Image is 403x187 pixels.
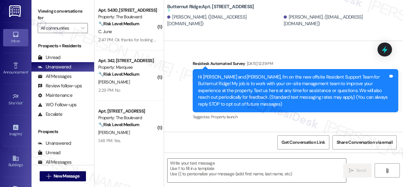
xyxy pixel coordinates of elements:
div: Unanswered [38,140,71,147]
div: Unread [38,54,60,61]
a: Inbox [3,29,28,46]
strong: 🔧 Risk Level: Medium [98,21,139,26]
a: Site Visit • [3,91,28,108]
button: New Message [40,171,86,181]
strong: 🔧 Risk Level: Medium [98,122,139,127]
div: All Messages [38,159,71,166]
div: WO Follow-ups [38,102,77,108]
span: Send [356,167,366,174]
button: Get Conversation Link [277,135,329,149]
div: Hi [PERSON_NAME] and [PERSON_NAME], I'm on the new offsite Resident Support Team for Butternut Ri... [198,74,388,108]
div: Tagged as: [193,112,398,121]
span: C. June [98,29,112,34]
div: Unanswered [38,64,71,70]
i:  [46,174,51,179]
div: Property: The Boulevard [98,114,156,121]
span: Share Conversation via email [337,139,393,146]
span: • [28,69,29,73]
div: Apt. [STREET_ADDRESS] [98,108,156,114]
div: Prospects [31,128,94,135]
div: Residesk Automated Survey [193,60,398,69]
a: Buildings [3,153,28,170]
span: [PERSON_NAME] [98,79,130,85]
i:  [81,26,84,31]
span: Get Conversation Link [281,139,325,146]
strong: 🔧 Risk Level: Medium [98,71,139,77]
div: All Messages [38,73,71,80]
i:  [385,168,389,173]
span: • [22,131,23,135]
div: [PERSON_NAME]. ([EMAIL_ADDRESS][DOMAIN_NAME]) [167,14,282,27]
span: [PERSON_NAME] [98,130,130,135]
div: 2:47 PM: Ok thanks for looking into this again [98,37,179,43]
i:  [349,168,354,173]
div: 2:29 PM: No [98,87,120,93]
div: Apt. 5430, [STREET_ADDRESS] [98,7,156,14]
input: All communities [41,23,78,33]
img: ResiDesk Logo [9,5,22,17]
div: Escalate [38,111,62,118]
span: • [23,100,24,104]
button: Send [343,163,372,178]
label: Viewing conversations for [38,6,88,23]
div: Unread [38,149,60,156]
span: Property launch [211,114,237,120]
a: Insights • [3,122,28,139]
div: Prospects + Residents [31,43,94,49]
b: Butternut Ridge: Apt. [STREET_ADDRESS] [167,3,254,14]
div: [PERSON_NAME]. ([EMAIL_ADDRESS][DOMAIN_NAME]) [284,14,399,27]
div: 1:48 PM: Yes. [98,138,121,143]
div: [DATE] 12:39 PM [245,60,273,67]
div: Property: The Boulevard [98,14,156,20]
span: New Message [54,173,79,179]
div: Maintenance [38,92,72,99]
div: Apt. 342, [STREET_ADDRESS] [98,57,156,64]
div: Review follow-ups [38,83,82,89]
button: Share Conversation via email [332,135,397,149]
div: Property: Marquee [98,64,156,71]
